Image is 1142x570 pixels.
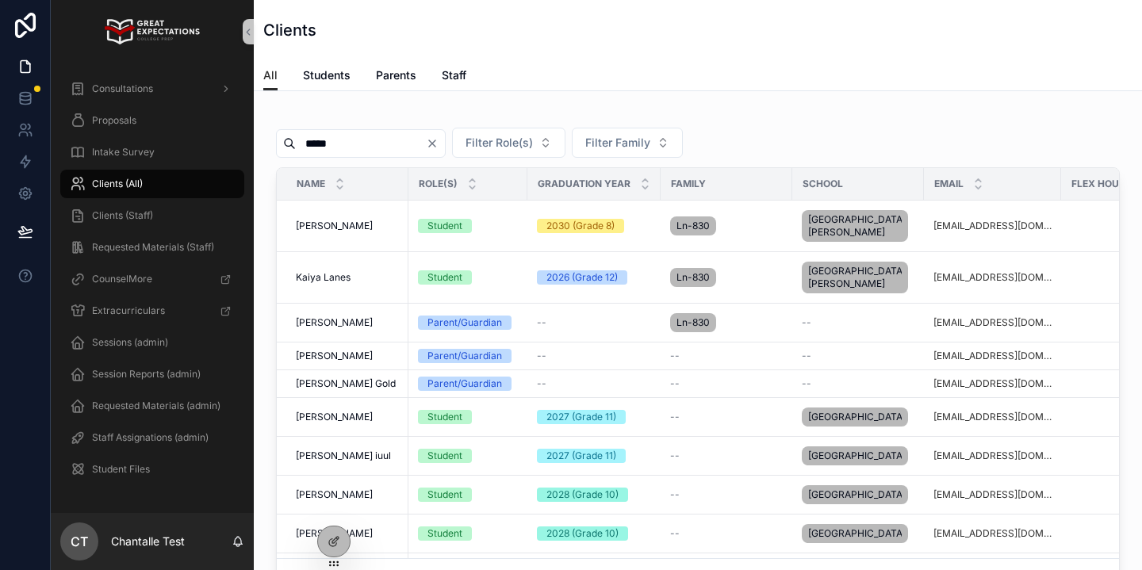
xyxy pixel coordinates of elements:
[537,377,651,390] a: --
[92,82,153,95] span: Consultations
[442,67,466,83] span: Staff
[427,270,462,285] div: Student
[537,488,651,502] a: 2028 (Grade 10)
[802,377,914,390] a: --
[546,488,619,502] div: 2028 (Grade 10)
[296,220,399,232] a: [PERSON_NAME]
[670,449,680,462] span: --
[670,310,783,335] a: Ln-830
[296,527,399,540] a: [PERSON_NAME]
[466,135,533,151] span: Filter Role(s)
[60,75,244,103] a: Consultations
[60,423,244,452] a: Staff Assignations (admin)
[802,377,811,390] span: --
[670,488,783,501] a: --
[933,316,1052,329] a: [EMAIL_ADDRESS][DOMAIN_NAME]
[296,316,399,329] a: [PERSON_NAME]
[426,137,445,150] button: Clear
[303,61,351,93] a: Students
[808,488,902,501] span: [GEOGRAPHIC_DATA]
[808,449,902,462] span: [GEOGRAPHIC_DATA]
[263,19,316,41] h1: Clients
[427,449,462,463] div: Student
[537,449,651,463] a: 2027 (Grade 11)
[572,128,683,158] button: Select Button
[546,449,616,463] div: 2027 (Grade 11)
[92,273,152,285] span: CounselMore
[418,410,518,424] a: Student
[537,270,651,285] a: 2026 (Grade 12)
[92,368,201,381] span: Session Reports (admin)
[105,19,199,44] img: App logo
[296,449,391,462] span: [PERSON_NAME] iuul
[452,128,565,158] button: Select Button
[670,527,680,540] span: --
[933,377,1052,390] a: [EMAIL_ADDRESS][DOMAIN_NAME]
[933,350,1052,362] a: [EMAIL_ADDRESS][DOMAIN_NAME]
[296,527,373,540] span: [PERSON_NAME]
[296,350,373,362] span: [PERSON_NAME]
[418,349,518,363] a: Parent/Guardian
[296,350,399,362] a: [PERSON_NAME]
[418,316,518,330] a: Parent/Guardian
[537,526,651,541] a: 2028 (Grade 10)
[296,271,399,284] a: Kaiya Lanes
[537,410,651,424] a: 2027 (Grade 11)
[670,411,680,423] span: --
[418,377,518,391] a: Parent/Guardian
[296,377,396,390] span: [PERSON_NAME] Gold
[60,296,244,325] a: Extracurriculars
[92,304,165,317] span: Extracurriculars
[442,61,466,93] a: Staff
[427,377,502,391] div: Parent/Guardian
[933,488,1052,501] a: [EMAIL_ADDRESS][DOMAIN_NAME]
[808,411,902,423] span: [GEOGRAPHIC_DATA]
[933,449,1052,462] a: [EMAIL_ADDRESS][DOMAIN_NAME]
[296,220,373,232] span: [PERSON_NAME]
[51,63,254,504] div: scrollable content
[538,178,630,190] span: Graduation Year
[296,411,373,423] span: [PERSON_NAME]
[427,410,462,424] div: Student
[933,271,1052,284] a: [EMAIL_ADDRESS][DOMAIN_NAME]
[670,350,783,362] a: --
[537,377,546,390] span: --
[297,178,325,190] span: Name
[419,178,458,190] span: Role(s)
[296,488,373,501] span: [PERSON_NAME]
[418,526,518,541] a: Student
[808,265,902,290] span: [GEOGRAPHIC_DATA][PERSON_NAME]
[934,178,964,190] span: Email
[60,328,244,357] a: Sessions (admin)
[418,219,518,233] a: Student
[296,316,373,329] span: [PERSON_NAME]
[670,411,783,423] a: --
[427,526,462,541] div: Student
[418,488,518,502] a: Student
[92,209,153,222] span: Clients (Staff)
[802,258,914,296] a: [GEOGRAPHIC_DATA][PERSON_NAME]
[111,534,185,549] p: Chantalle Test
[92,146,155,159] span: Intake Survey
[60,170,244,198] a: Clients (All)
[802,316,811,329] span: --
[427,316,502,330] div: Parent/Guardian
[546,219,615,233] div: 2030 (Grade 8)
[670,213,783,239] a: Ln-830
[263,61,278,91] a: All
[933,220,1052,232] a: [EMAIL_ADDRESS][DOMAIN_NAME]
[92,336,168,349] span: Sessions (admin)
[537,219,651,233] a: 2030 (Grade 8)
[537,350,546,362] span: --
[92,241,214,254] span: Requested Materials (Staff)
[933,411,1052,423] a: [EMAIL_ADDRESS][DOMAIN_NAME]
[670,377,680,390] span: --
[802,443,914,469] a: [GEOGRAPHIC_DATA]
[676,220,710,232] span: Ln-830
[60,201,244,230] a: Clients (Staff)
[296,411,399,423] a: [PERSON_NAME]
[427,488,462,502] div: Student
